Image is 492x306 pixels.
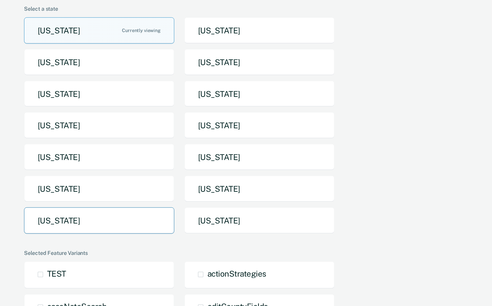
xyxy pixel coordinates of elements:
[24,17,174,44] button: [US_STATE]
[24,49,174,75] button: [US_STATE]
[24,6,465,12] div: Select a state
[184,81,335,107] button: [US_STATE]
[24,112,174,139] button: [US_STATE]
[184,144,335,170] button: [US_STATE]
[207,269,266,278] span: actionStrategies
[184,112,335,139] button: [US_STATE]
[184,176,335,202] button: [US_STATE]
[24,176,174,202] button: [US_STATE]
[24,250,465,256] div: Selected Feature Variants
[24,144,174,170] button: [US_STATE]
[184,207,335,234] button: [US_STATE]
[24,81,174,107] button: [US_STATE]
[184,49,335,75] button: [US_STATE]
[47,269,66,278] span: TEST
[184,17,335,44] button: [US_STATE]
[24,207,174,234] button: [US_STATE]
